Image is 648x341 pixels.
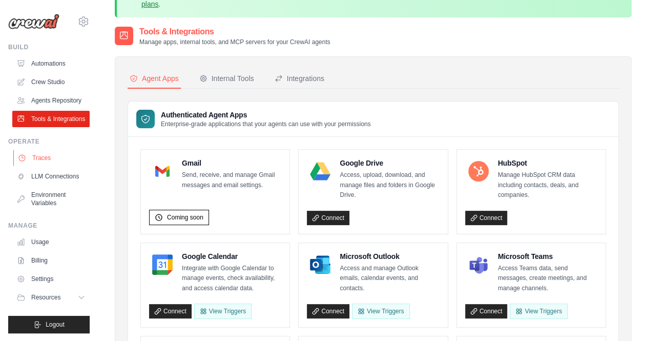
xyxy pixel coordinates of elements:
p: Send, receive, and manage Gmail messages and email settings. [182,170,281,190]
img: Logo [8,14,59,29]
img: Gmail Logo [152,161,173,182]
div: Manage [8,222,90,230]
a: Usage [12,234,90,250]
span: Resources [31,293,60,302]
div: Internal Tools [199,73,254,84]
h4: Gmail [182,158,281,168]
a: Traces [13,150,91,166]
img: Google Drive Logo [310,161,330,182]
button: View Triggers [194,304,252,319]
p: Integrate with Google Calendar to manage events, check availability, and access calendar data. [182,264,281,294]
div: Build [8,43,90,51]
img: Microsoft Teams Logo [468,254,489,275]
a: Connect [307,304,349,318]
a: Connect [307,211,349,225]
button: Logout [8,316,90,333]
a: LLM Connections [12,168,90,185]
button: Resources [12,289,90,306]
h3: Authenticated Agent Apps [161,110,371,120]
a: Connect [465,304,508,318]
div: Agent Apps [130,73,179,84]
div: Integrations [275,73,324,84]
span: Logout [46,320,65,329]
: View Triggers [510,304,567,319]
a: Billing [12,252,90,269]
a: Tools & Integrations [12,111,90,127]
button: Integrations [273,69,326,89]
p: Access and manage Outlook emails, calendar events, and contacts. [340,264,439,294]
a: Crew Studio [12,74,90,90]
p: Enterprise-grade applications that your agents can use with your permissions [161,120,371,128]
img: HubSpot Logo [468,161,489,182]
h4: Google Calendar [182,251,281,262]
button: Internal Tools [197,69,256,89]
a: Connect [465,211,508,225]
p: Manage HubSpot CRM data including contacts, deals, and companies. [498,170,597,200]
h4: Google Drive [340,158,439,168]
button: Agent Apps [128,69,181,89]
a: Agents Repository [12,92,90,109]
a: Automations [12,55,90,72]
p: Access Teams data, send messages, create meetings, and manage channels. [498,264,597,294]
img: Google Calendar Logo [152,254,173,275]
div: Operate [8,137,90,146]
h2: Tools & Integrations [139,26,330,38]
h4: Microsoft Teams [498,251,597,262]
img: Microsoft Outlook Logo [310,254,330,275]
a: Settings [12,271,90,287]
p: Manage apps, internal tools, and MCP servers for your CrewAI agents [139,38,330,46]
p: Access, upload, download, and manage files and folders in Google Drive. [340,170,439,200]
span: Coming soon [167,213,203,222]
h4: HubSpot [498,158,597,168]
: View Triggers [352,304,409,319]
a: Connect [149,304,192,318]
h4: Microsoft Outlook [340,251,439,262]
a: Environment Variables [12,187,90,211]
